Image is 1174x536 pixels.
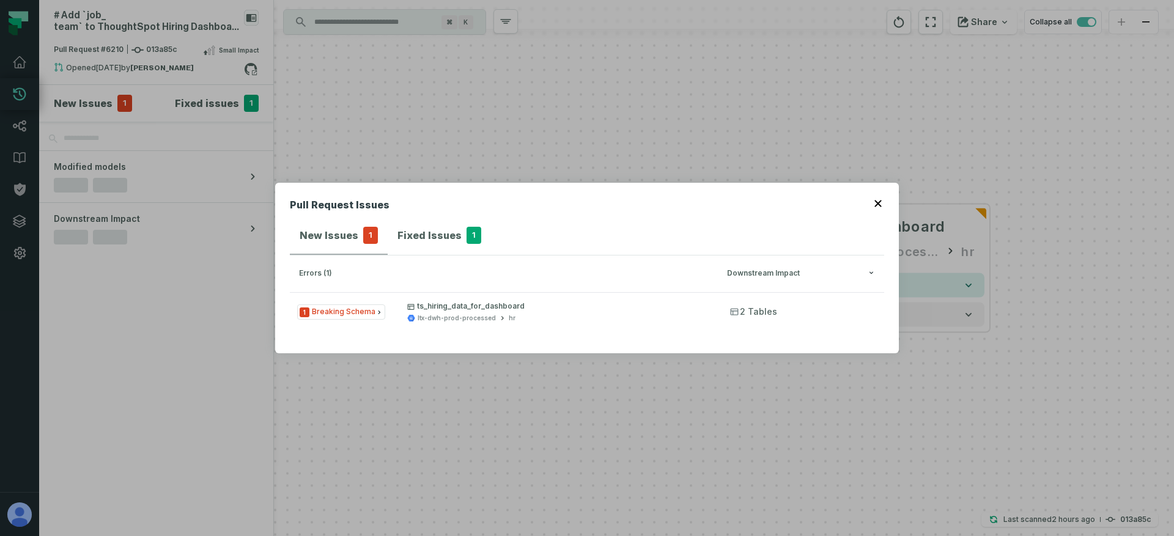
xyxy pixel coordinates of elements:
[290,292,884,331] button: Issue Typets_hiring_data_for_dashboardltx-dwh-prod-processedhr2 Tables
[363,227,378,244] span: 1
[509,314,515,323] div: hr
[299,269,875,278] button: errors (1)Downstream Impact
[297,304,385,320] span: Issue Type
[290,292,884,339] div: errors (1)Downstream Impact
[467,227,481,244] span: 1
[397,228,462,243] h4: Fixed Issues
[300,307,309,317] span: Severity
[418,314,496,323] div: ltx-dwh-prod-processed
[290,197,389,217] h2: Pull Request Issues
[300,228,358,243] h4: New Issues
[407,301,708,311] p: ts_hiring_data_for_dashboard
[730,306,777,318] span: 2 Tables
[299,269,720,278] div: errors (1)
[727,269,875,278] div: Downstream Impact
